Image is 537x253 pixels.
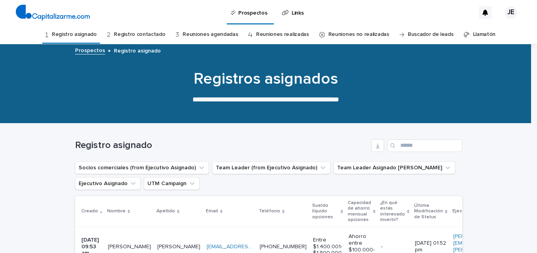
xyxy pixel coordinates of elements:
[108,242,153,250] p: [PERSON_NAME]
[157,242,202,250] p: [PERSON_NAME]
[381,244,409,250] p: -
[81,207,98,216] p: Creado
[380,199,405,225] p: ¿En qué estás interesado invertir?
[114,46,161,54] p: Registro asignado
[156,207,175,216] p: Apellido
[75,45,105,54] a: Prospectos
[334,161,455,174] button: Team Leader Asignado LLamados
[183,25,238,44] a: Reuniones agendadas
[206,207,218,216] p: Email
[259,207,280,216] p: Teléfono
[328,25,389,44] a: Reuniones no realizadas
[473,25,496,44] a: Llamatón
[114,25,165,44] a: Registro contactado
[75,140,368,151] h1: Registro asignado
[260,244,307,249] a: [PHONE_NUMBER]
[212,161,330,174] button: Team Leader (from Ejecutivo Asignado)
[414,201,443,221] p: Última Modificación de Status
[452,207,496,216] p: Ejecutivo Asignado
[52,25,97,44] a: Registro asignado
[207,244,296,249] a: [EMAIL_ADDRESS][DOMAIN_NAME]
[72,69,459,88] h1: Registros asignados
[387,139,462,152] input: Search
[348,199,371,225] p: Capacidad de ahorro mensual opciones
[75,177,141,190] button: Ejecutivo Asignado
[505,6,517,19] div: JE
[16,5,90,21] img: 4arMvv9wSvmHTHbXwTim
[256,25,309,44] a: Reuniones realizadas
[75,161,209,174] button: Socios comerciales (from Ejecutivo Asignado)
[312,201,339,221] p: Sueldo líquido opciones
[107,207,126,216] p: Nombre
[144,177,200,190] button: UTM Campaign
[408,25,454,44] a: Buscador de leads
